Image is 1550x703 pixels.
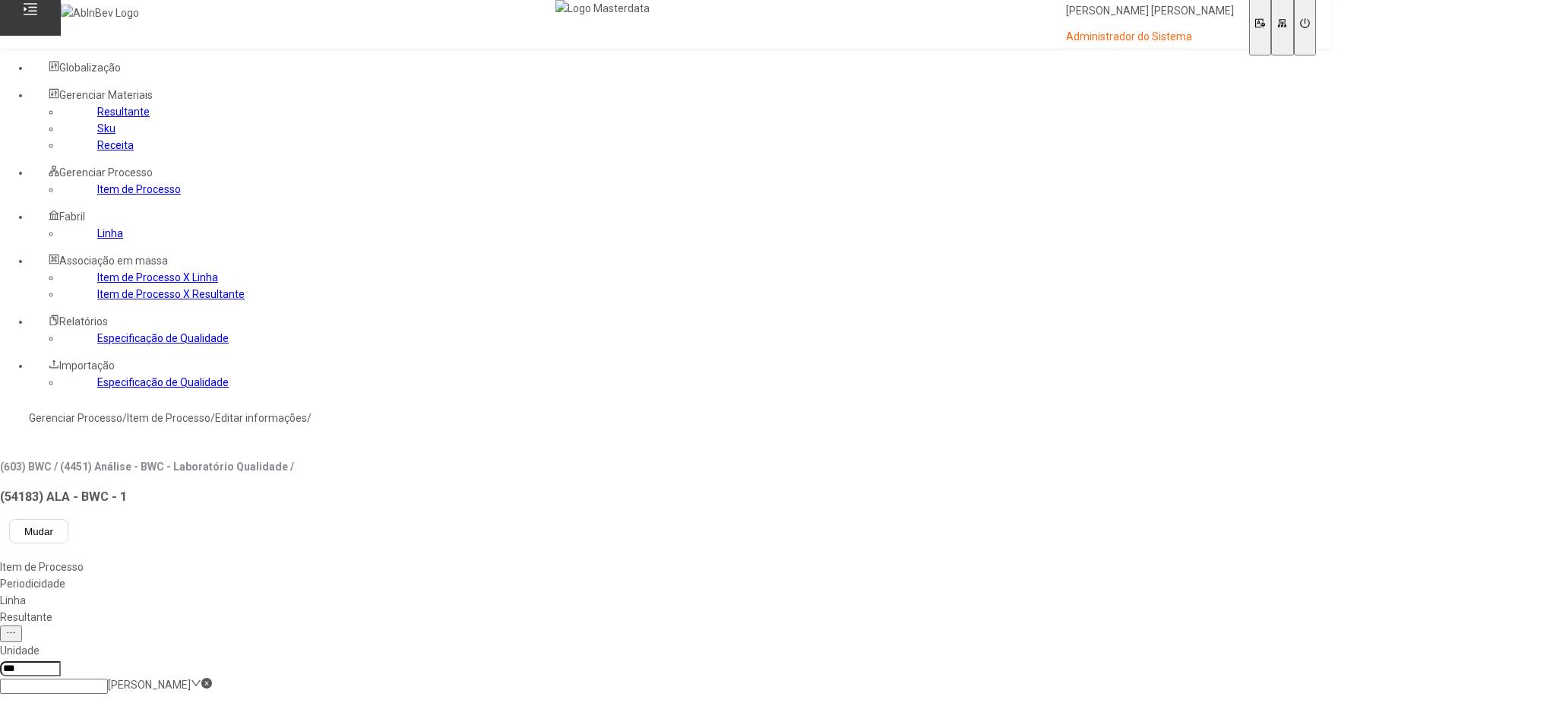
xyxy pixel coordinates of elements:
[122,412,127,424] nz-breadcrumb-separator: /
[97,106,150,118] a: Resultante
[97,376,229,388] a: Especificação de Qualidade
[97,227,123,239] a: Linha
[307,412,312,424] nz-breadcrumb-separator: /
[1066,4,1234,19] p: [PERSON_NAME] [PERSON_NAME]
[59,315,108,328] span: Relatórios
[59,255,168,267] span: Associação em massa
[1066,30,1234,45] p: Administrador do Sistema
[97,288,245,300] a: Item de Processo X Resultante
[59,166,153,179] span: Gerenciar Processo
[210,412,215,424] nz-breadcrumb-separator: /
[59,89,153,101] span: Gerenciar Materiais
[59,211,85,223] span: Fabril
[97,183,181,195] a: Item de Processo
[97,122,115,135] a: Sku
[24,526,53,537] span: Mudar
[97,139,134,151] a: Receita
[61,5,139,21] img: AbInBev Logo
[97,332,229,344] a: Especificação de Qualidade
[215,412,307,424] a: Editar informações
[9,519,68,543] button: Mudar
[29,412,122,424] a: Gerenciar Processo
[108,679,191,691] nz-select-item: C. La Paz
[97,271,218,283] a: Item de Processo X Linha
[127,412,210,424] a: Item de Processo
[59,62,121,74] span: Globalização
[59,359,115,372] span: Importação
